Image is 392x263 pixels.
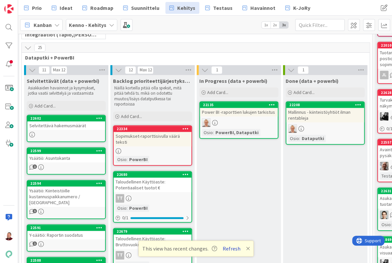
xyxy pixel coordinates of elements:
[27,115,105,130] div: 22602Selvitettävä hakemusmäärät
[30,181,105,186] div: 22594
[286,78,339,84] span: Done (data + powerbi)
[116,156,126,163] div: Osio
[114,126,191,132] div: 22334
[90,4,113,12] span: Roadmap
[69,22,106,28] b: Kenno - Kehitys
[113,171,192,223] a: 22680Taloudellinen Käyttöaste: Potentiaaliset tuotot €TTOsio:PowerBI0/1
[121,113,142,119] span: Add Card...
[30,226,105,230] div: 22591
[27,180,105,207] div: 22594Ysäätiö: Kiinteistöille kustannuspaikkanumero / [GEOGRAPHIC_DATA]
[380,210,388,219] img: TT
[116,194,124,203] div: TT
[114,172,191,192] div: 22680Taloudellinen Käyttöaste: Potentiaaliset tuotot €
[126,204,127,212] span: :
[33,164,37,169] span: 1
[28,85,104,96] p: Asiakkaiden havainnot ja kysymykset, jotka vaatii selvittelyä ja vastaamista
[199,101,278,139] a: 22135Power BI -raporttien lukujen tarkistusPMOsio:PowerBI, Dataputki
[114,228,191,234] div: 22679
[27,148,105,162] div: 22599Ysäätiö: Asuntokanta
[4,4,14,13] img: Visit kanbanzone.com
[35,103,56,109] span: Add Card...
[177,4,195,12] span: Kehitys
[27,115,105,121] div: 22602
[116,204,126,212] div: Osio
[114,178,191,192] div: Taloudellinen Käyttöaste: Potentiaaliset tuotot €
[139,68,152,72] div: Max 12
[238,2,279,14] a: Havainnot
[201,2,237,14] a: Testaus
[220,244,243,253] button: Refresh
[213,129,214,136] span: :
[380,162,388,170] img: VH
[27,225,105,239] div: 22591Y-säätiö: Raportin suodatus
[117,229,191,234] div: 22679
[294,89,315,95] span: Add Card...
[289,103,364,107] div: 22208
[286,102,364,122] div: 22208Mallinnus - kiinteistöyhtiöt ilman rentableja
[33,209,37,213] span: 1
[202,118,210,127] img: PM
[114,172,191,178] div: 22680
[48,2,76,14] a: Ideat
[286,101,365,145] a: 22208Mallinnus - kiinteistöyhtiöt ilman rentablejaPMOsio:Dataputki
[33,241,37,246] span: 1
[20,2,46,14] a: Prio
[380,221,391,228] div: Osio
[202,129,213,136] div: Osio
[27,180,106,219] a: 22594Ysäätiö: Kiinteistöille kustannuspaikkanumero / [GEOGRAPHIC_DATA]
[78,2,117,14] a: Roadmap
[213,4,233,12] span: Testaus
[4,231,14,240] img: JS
[380,112,388,121] img: KM
[27,186,105,207] div: Ysäätiö: Kiinteistöille kustannuspaikkanumero / [GEOGRAPHIC_DATA]
[127,156,149,163] div: PowerBI
[203,103,278,107] div: 22135
[262,22,270,28] span: 1x
[114,214,191,222] div: 0/1
[116,251,124,259] div: TT
[165,2,199,14] a: Kehitys
[288,124,297,133] img: PM
[113,78,192,84] span: Backlog prioriteettijärjestyksessä (data + powerbi)
[34,44,45,52] span: 25
[27,154,105,162] div: Ysäätiö: Asuntokanta
[207,89,228,95] span: Add Card...
[300,135,326,142] div: Dataputki
[125,66,136,74] span: 12
[391,221,392,228] span: :
[200,118,278,127] div: PM
[211,66,222,74] span: 1
[122,214,128,221] span: 0 / 1
[27,224,106,251] a: 22591Y-säätiö: Raportin suodatus
[114,85,191,107] p: Näillä korteilla pitää olla speksit, mitä pitää tehdä ts. mikä on odotettu muutos/lisäys datatput...
[200,108,278,116] div: Power BI -raporttien lukujen tarkistus
[25,31,97,38] span: Integraatiot (Tapio,Santeri,Marko,HarriJ)
[281,2,314,14] a: K-JoRy
[27,180,105,186] div: 22594
[293,4,310,12] span: K-JoRy
[114,234,191,249] div: Taloudellinen Käyttöaste: Bruttovuokra €
[380,71,388,79] div: JL
[113,125,192,166] a: 22334Sopimukset-raporttisivulla väärä tekstiOsio:PowerBI
[126,156,127,163] span: :
[297,66,309,74] span: 1
[32,4,42,12] span: Prio
[30,258,105,263] div: 22588
[286,108,364,122] div: Mallinnus - kiinteistöyhtiöt ilman rentableja
[27,78,99,84] span: Selvitettävät (data + powerbi)
[13,1,29,9] span: Support
[27,121,105,130] div: Selvitettävä hakemusmäärät
[27,115,106,142] a: 22602Selvitettävä hakemusmäärät
[270,22,279,28] span: 2x
[39,66,50,74] span: 11
[25,54,361,61] span: Dataputki + PowerBI
[286,124,364,133] div: PM
[27,231,105,239] div: Y-säätiö: Raportin suodatus
[119,2,163,14] a: Suunnittelu
[30,149,105,153] div: 22599
[214,129,260,136] div: PowerBI, Dataputki
[279,22,288,28] span: 3x
[295,19,345,31] input: Quick Filter...
[131,4,159,12] span: Suunnittelu
[114,251,191,259] div: TT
